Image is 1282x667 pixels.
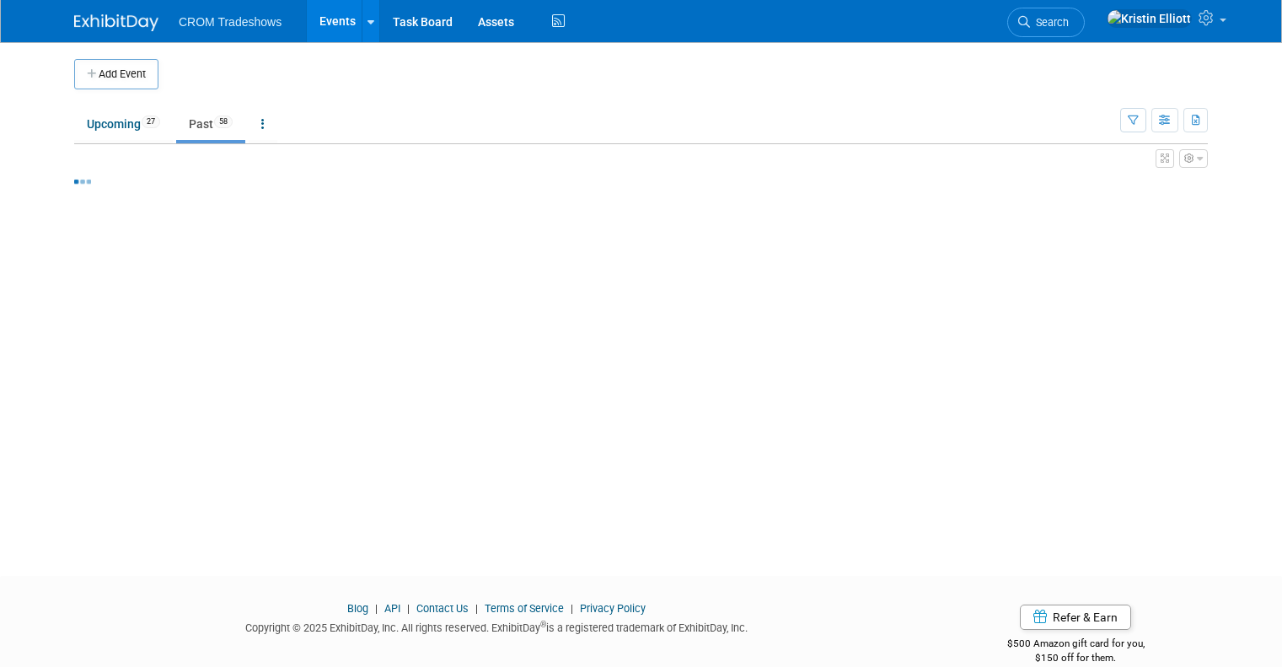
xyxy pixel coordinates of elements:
[74,14,158,31] img: ExhibitDay
[471,602,482,615] span: |
[943,651,1208,665] div: $150 off for them.
[384,602,400,615] a: API
[74,108,173,140] a: Upcoming27
[74,59,158,89] button: Add Event
[142,116,160,128] span: 27
[371,602,382,615] span: |
[179,15,282,29] span: CROM Tradeshows
[580,602,646,615] a: Privacy Policy
[74,616,918,636] div: Copyright © 2025 ExhibitDay, Inc. All rights reserved. ExhibitDay is a registered trademark of Ex...
[347,602,368,615] a: Blog
[403,602,414,615] span: |
[1107,9,1192,28] img: Kristin Elliott
[566,602,577,615] span: |
[943,626,1208,664] div: $500 Amazon gift card for you,
[74,180,91,184] img: loading...
[176,108,245,140] a: Past58
[214,116,233,128] span: 58
[1007,8,1085,37] a: Search
[540,620,546,629] sup: ®
[485,602,564,615] a: Terms of Service
[1030,16,1069,29] span: Search
[416,602,469,615] a: Contact Us
[1020,605,1131,630] a: Refer & Earn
